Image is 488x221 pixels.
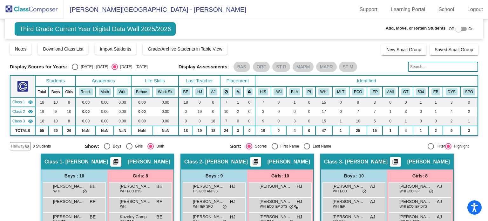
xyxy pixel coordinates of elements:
[49,116,63,126] td: 10
[315,86,332,97] th: White
[252,159,259,168] mat-icon: picture_as_pdf
[114,97,131,107] td: 0.00
[370,183,375,190] span: AJ
[207,97,220,107] td: 0
[207,107,220,116] td: 0
[333,214,364,220] span: [PERSON_NAME] [PERSON_NAME]
[193,86,207,97] th: Hannah Jaeschke
[315,107,332,116] td: 17
[96,126,114,135] td: NaN
[202,159,248,165] span: - [PERSON_NAME]
[247,169,313,182] div: Girls: 10
[349,116,367,126] td: 10
[370,214,375,220] span: AJ
[193,204,213,209] span: WHI IEP SPO
[49,107,63,116] td: 9
[79,88,93,95] button: Read.
[286,107,303,116] td: 0
[179,116,193,126] td: 0
[443,107,460,116] td: 4
[349,107,367,116] td: 7
[63,107,76,116] td: 10
[253,62,270,72] mat-chip: ORF
[24,144,30,149] mat-icon: visibility_off
[220,126,232,135] td: 24
[370,198,375,205] span: AJ
[303,107,315,116] td: 0
[271,107,287,116] td: 0
[120,189,141,194] span: WHI ECO DYS
[230,183,235,190] span: HJ
[297,183,302,190] span: HJ
[289,88,300,95] button: BLA
[35,75,76,86] th: Students
[193,189,218,194] span: HIS ECO AMI EB
[11,143,24,149] span: Hallway
[367,97,383,107] td: 3
[96,107,114,116] td: 0.00
[258,88,268,95] button: HIS
[332,126,349,135] td: 1
[110,157,121,167] button: Print Students Details
[90,214,96,220] span: BE
[207,86,220,97] th: Amber Jutila
[107,169,173,182] div: Girls: 8
[370,88,380,95] button: IEP
[386,47,421,52] span: New Small Group
[333,204,345,209] span: WHI IEP
[449,26,454,32] span: Off
[100,46,131,52] span: Import Students
[416,88,426,95] button: 504
[220,75,255,86] th: Placement
[184,159,202,165] span: Class 2
[181,169,247,182] div: Boys : 9
[195,88,204,95] button: HJ
[153,116,179,126] td: 0.00
[35,86,49,97] th: Total
[434,143,445,149] div: Filter
[387,169,453,182] div: Girls: 8
[64,4,246,15] span: [PERSON_NAME][GEOGRAPHIC_DATA] - [PERSON_NAME]
[72,64,147,70] mat-radio-group: Select an option
[352,88,364,95] button: ECO
[120,198,152,205] span: [PERSON_NAME]
[193,183,225,190] span: [PERSON_NAME]
[96,116,114,126] td: 0.00
[179,86,193,97] th: Brandi Erwin
[232,116,244,126] td: 0
[12,99,25,105] span: Class 1
[222,204,227,210] span: do_not_disturb_alt
[244,97,255,107] td: 0
[268,159,310,165] span: [PERSON_NAME]
[333,183,364,190] span: [PERSON_NAME]
[148,46,222,52] span: Grade/Archive Students in Table View
[400,204,427,209] span: WHI ECO IEP DYS
[437,214,442,220] span: AJ
[381,44,426,55] button: New Small Group
[437,198,442,205] span: AJ
[134,88,150,95] button: Behav.
[429,97,443,107] td: 1
[230,143,241,149] span: Sort:
[179,126,193,135] td: 18
[244,116,255,126] td: 0
[53,183,85,190] span: [PERSON_NAME]
[156,214,162,220] span: BE
[49,126,63,135] td: 29
[297,214,302,220] span: HJ
[232,126,244,135] td: 3
[179,97,193,107] td: 18
[318,88,329,95] button: WHI
[49,86,63,97] th: Boys
[462,4,488,15] a: Logout
[156,198,162,205] span: BE
[28,109,33,114] mat-icon: visibility
[63,97,76,107] td: 8
[118,64,148,70] div: [DATE] - [DATE]
[255,126,271,135] td: 19
[76,126,96,135] td: NaN
[324,159,342,165] span: Class 3
[85,143,225,149] mat-radio-group: Select an option
[10,116,35,126] td: Amber Jutila - Jutila
[230,214,235,220] span: HJ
